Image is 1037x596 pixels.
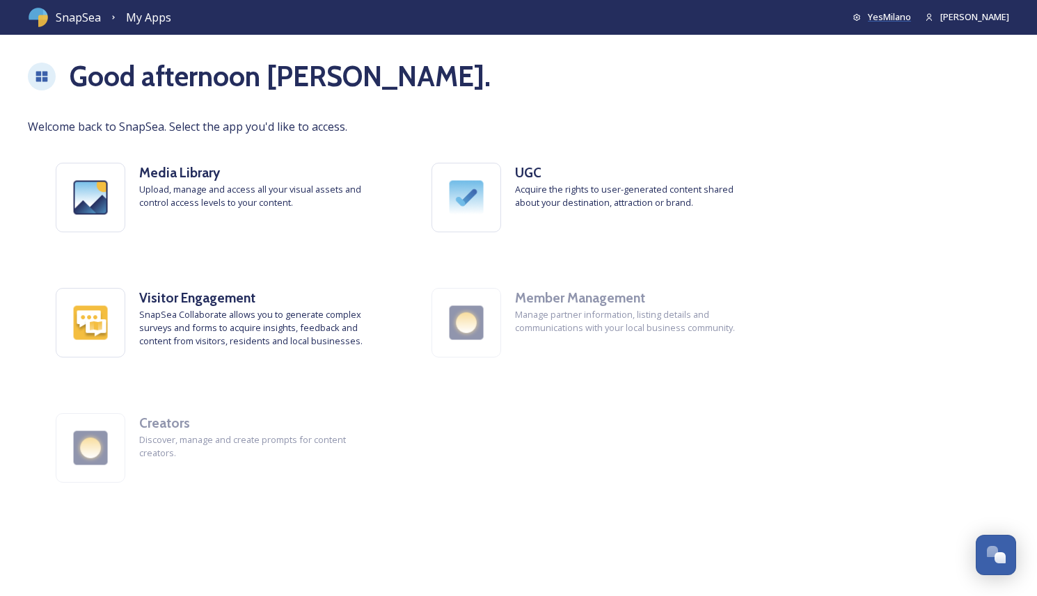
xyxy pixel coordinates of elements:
span: My Apps [126,10,171,25]
strong: Visitor Engagement [139,289,255,306]
strong: UGC [515,164,541,181]
a: Visitor EngagementSnapSea Collaborate allows you to generate complex surveys and forms to acquire... [28,260,404,385]
span: Acquire the rights to user-generated content shared about your destination, attraction or brand. [515,183,752,209]
a: [PERSON_NAME] [911,10,1009,24]
span: YesMilano [868,10,911,23]
img: partners.png [56,414,125,482]
a: Media LibraryUpload, manage and access all your visual assets and control access levels to your c... [28,135,404,260]
img: collaborate.png [56,289,125,357]
strong: Member Management [515,289,645,306]
a: Member ManagementManage partner information, listing details and communications with your local b... [404,260,779,385]
a: UGCAcquire the rights to user-generated content shared about your destination, attraction or brand. [404,135,779,260]
span: Discover, manage and create prompts for content creators. [139,433,376,460]
a: YesMilano [853,10,911,24]
h1: Good afternoon [PERSON_NAME] . [70,56,491,97]
a: My Apps [126,9,171,26]
img: partners.png [432,289,500,357]
strong: Media Library [139,164,220,181]
span: Upload, manage and access all your visual assets and control access levels to your content. [139,183,376,209]
span: [PERSON_NAME] [940,10,1009,23]
span: Welcome back to SnapSea. Select the app you'd like to access. [28,118,1009,135]
button: Open Chat [976,535,1016,575]
img: media-library.png [56,163,125,232]
span: SnapSea Collaborate allows you to generate complex surveys and forms to acquire insights, feedbac... [139,308,376,348]
strong: Creators [139,414,190,431]
a: CreatorsDiscover, manage and create prompts for content creators. [28,385,404,510]
img: ugc.png [432,163,500,232]
img: snapsea-logo.png [28,7,49,28]
span: SnapSea [56,9,101,26]
span: Manage partner information, listing details and communications with your local business community. [515,308,752,335]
